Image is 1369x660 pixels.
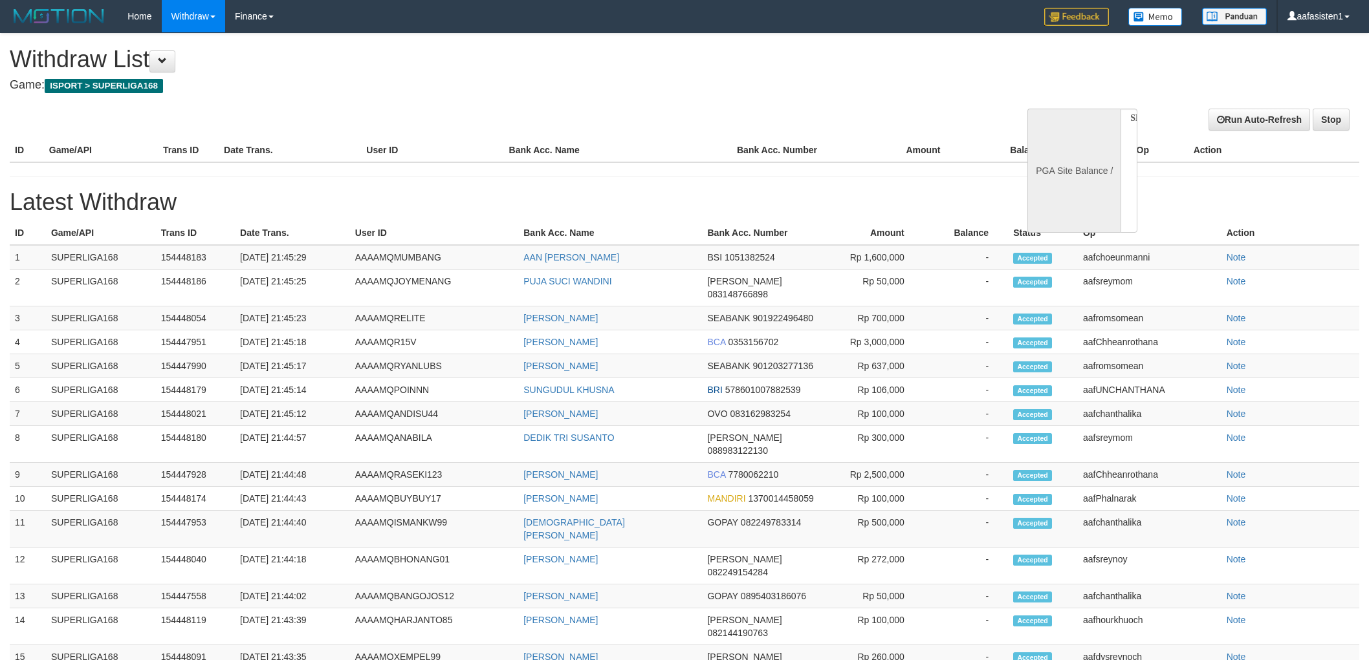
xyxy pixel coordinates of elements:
[824,306,924,330] td: Rp 700,000
[707,517,738,527] span: GOPAY
[235,354,350,378] td: [DATE] 21:45:17
[1078,608,1221,645] td: aafhourkhuoch
[707,252,722,262] span: BSI
[1078,378,1221,402] td: aafUNCHANTHANA
[707,567,767,577] span: 082249154284
[46,584,156,608] td: SUPERLIGA168
[46,270,156,306] td: SUPERLIGA168
[350,402,518,426] td: AAAAMQANDISU44
[924,354,1008,378] td: -
[824,584,924,608] td: Rp 50,000
[10,354,46,378] td: 5
[156,426,235,463] td: 154448180
[46,330,156,354] td: SUPERLIGA168
[1227,493,1246,504] a: Note
[1227,252,1246,262] a: Note
[10,270,46,306] td: 2
[504,138,732,162] th: Bank Acc. Name
[1013,277,1052,288] span: Accepted
[156,463,235,487] td: 154447928
[46,306,156,330] td: SUPERLIGA168
[523,337,598,347] a: [PERSON_NAME]
[707,337,725,347] span: BCA
[523,252,619,262] a: AAN [PERSON_NAME]
[156,354,235,378] td: 154447990
[235,270,350,306] td: [DATE] 21:45:25
[156,245,235,270] td: 154448183
[1227,337,1246,347] a: Note
[1128,8,1183,26] img: Button%20Memo.svg
[924,487,1008,511] td: -
[156,378,235,402] td: 154448179
[824,548,924,584] td: Rp 272,000
[924,548,1008,584] td: -
[1013,494,1052,505] span: Accepted
[219,138,361,162] th: Date Trans.
[1078,511,1221,548] td: aafchanthalika
[523,432,614,443] a: DEDIK TRI SUSANTO
[753,361,813,371] span: 901203277136
[959,138,1064,162] th: Balance
[156,221,235,245] th: Trans ID
[10,79,900,92] h4: Game:
[46,426,156,463] td: SUPERLIGA168
[46,548,156,584] td: SUPERLIGA168
[46,402,156,426] td: SUPERLIGA168
[1008,221,1078,245] th: Status
[824,378,924,402] td: Rp 106,000
[10,511,46,548] td: 11
[235,511,350,548] td: [DATE] 21:44:40
[730,409,791,419] span: 083162983254
[1078,584,1221,608] td: aafchanthalika
[1013,253,1052,264] span: Accepted
[523,409,598,419] a: [PERSON_NAME]
[824,426,924,463] td: Rp 300,000
[1078,306,1221,330] td: aafromsomean
[10,426,46,463] td: 8
[924,584,1008,608] td: -
[156,487,235,511] td: 154448174
[924,426,1008,463] td: -
[924,270,1008,306] td: -
[46,511,156,548] td: SUPERLIGA168
[1227,432,1246,443] a: Note
[1078,245,1221,270] td: aafchoeunmanni
[924,378,1008,402] td: -
[235,330,350,354] td: [DATE] 21:45:18
[707,432,782,443] span: [PERSON_NAME]
[523,361,598,371] a: [PERSON_NAME]
[1044,8,1109,26] img: Feedback.jpg
[1313,109,1350,131] a: Stop
[1013,361,1052,372] span: Accepted
[523,313,598,323] a: [PERSON_NAME]
[46,354,156,378] td: SUPERLIGA168
[924,221,1008,245] th: Balance
[1188,138,1359,162] th: Action
[350,426,518,463] td: AAAAMQANABILA
[10,47,900,72] h1: Withdraw List
[1027,109,1121,233] div: PGA Site Balance /
[707,469,725,480] span: BCA
[10,584,46,608] td: 13
[156,584,235,608] td: 154447558
[1078,426,1221,463] td: aafsreymom
[1227,361,1246,371] a: Note
[10,463,46,487] td: 9
[707,313,750,323] span: SEABANK
[350,548,518,584] td: AAAAMQBHONANG01
[1013,433,1052,444] span: Accepted
[707,385,722,395] span: BRI
[350,221,518,245] th: User ID
[824,402,924,426] td: Rp 100,000
[1227,554,1246,564] a: Note
[707,289,767,299] span: 083148766898
[824,221,924,245] th: Amount
[10,487,46,511] td: 10
[44,138,158,162] th: Game/API
[753,313,813,323] span: 901922496480
[1227,615,1246,625] a: Note
[707,554,782,564] span: [PERSON_NAME]
[235,608,350,645] td: [DATE] 21:43:39
[824,245,924,270] td: Rp 1,600,000
[350,270,518,306] td: AAAAMQJOYMENANG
